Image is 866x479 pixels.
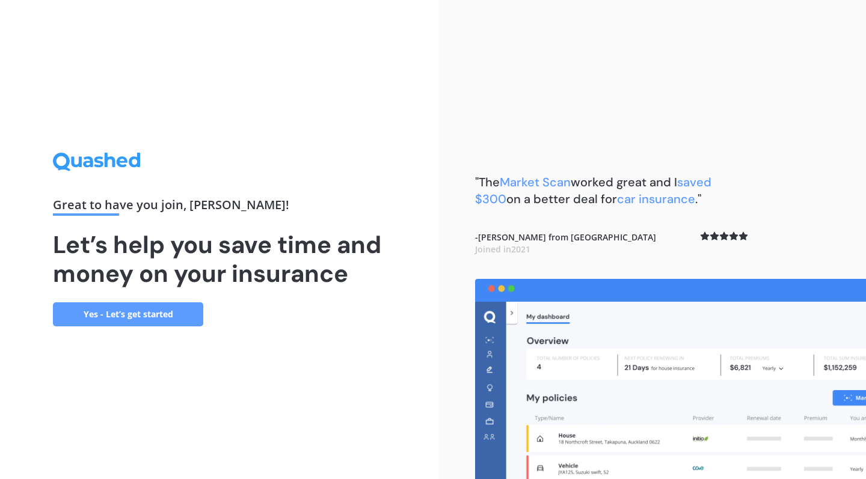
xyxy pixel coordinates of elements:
[500,174,571,190] span: Market Scan
[53,302,203,326] a: Yes - Let’s get started
[475,243,530,255] span: Joined in 2021
[53,230,386,288] h1: Let’s help you save time and money on your insurance
[617,191,695,207] span: car insurance
[475,174,711,207] b: "The worked great and I on a better deal for ."
[475,174,711,207] span: saved $300
[475,279,866,479] img: dashboard.webp
[475,231,656,255] b: - [PERSON_NAME] from [GEOGRAPHIC_DATA]
[53,199,386,216] div: Great to have you join , [PERSON_NAME] !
